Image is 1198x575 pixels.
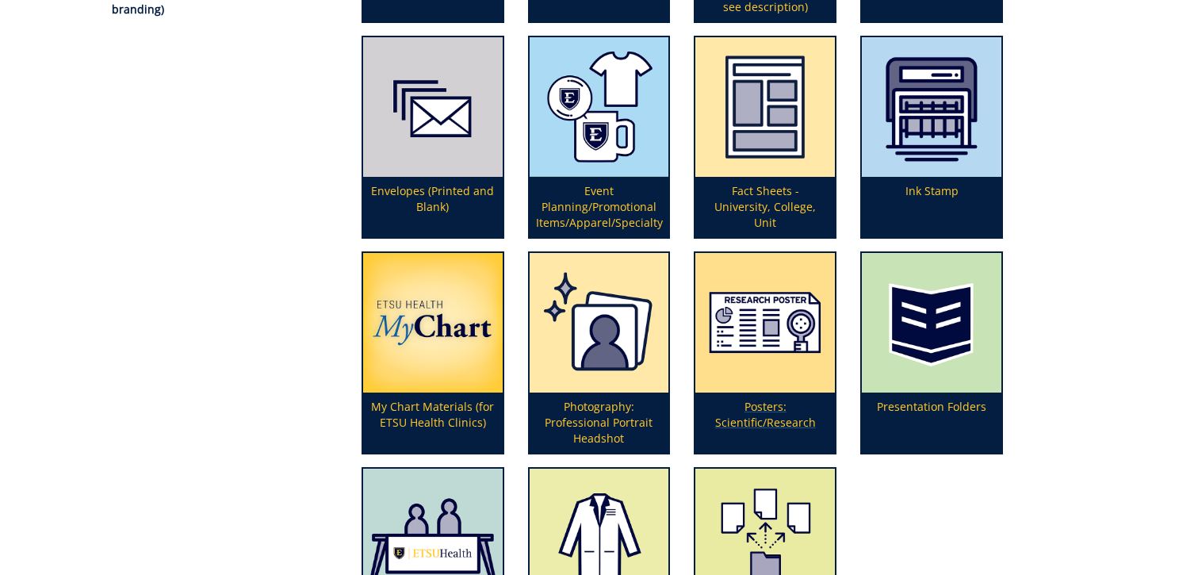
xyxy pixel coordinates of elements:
[363,177,503,237] p: Envelopes (Printed and Blank)
[530,253,669,393] img: professional%20headshot-673780894c71e3.55548584.png
[363,253,503,453] a: My Chart Materials (for ETSU Health Clinics)
[363,37,503,177] img: envelopes-(bulk-order)-594831b101c519.91017228.png
[363,37,503,237] a: Envelopes (Printed and Blank)
[530,37,669,237] a: Event Planning/Promotional Items/Apparel/Specialty
[530,177,669,237] p: Event Planning/Promotional Items/Apparel/Specialty
[363,393,503,453] p: My Chart Materials (for ETSU Health Clinics)
[695,253,835,453] a: Posters: Scientific/Research
[695,393,835,453] p: Posters: Scientific/Research
[695,37,835,177] img: fact%20sheet-63b722d48584d3.32276223.png
[695,37,835,237] a: Fact Sheets - University, College, Unit
[530,37,669,177] img: promotional%20items%20icon-621cf3f26df267.81791671.png
[862,253,1001,393] img: folders-5949219d3e5475.27030474.png
[862,177,1001,237] p: Ink Stamp
[695,177,835,237] p: Fact Sheets - University, College, Unit
[862,393,1001,453] p: Presentation Folders
[363,253,503,393] img: mychart-67fe6a1724bc26.04447173.png
[862,37,1001,237] a: Ink Stamp
[862,37,1001,177] img: ink%20stamp-620d597748ba81.63058529.png
[862,253,1001,453] a: Presentation Folders
[695,253,835,393] img: posters-scientific-5aa5927cecefc5.90805739.png
[530,253,669,453] a: Photography: Professional Portrait Headshot
[530,393,669,453] p: Photography: Professional Portrait Headshot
